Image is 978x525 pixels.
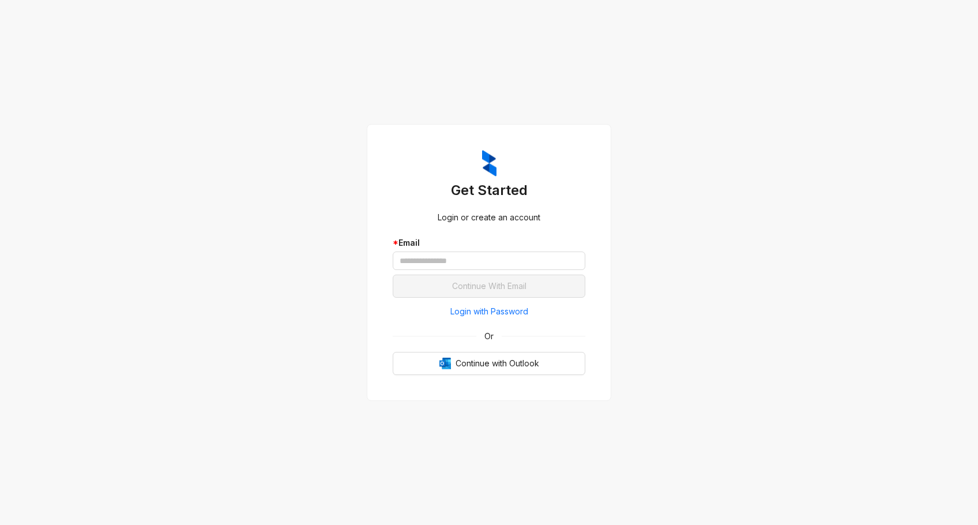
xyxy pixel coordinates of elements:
[393,237,585,249] div: Email
[456,357,539,370] span: Continue with Outlook
[393,211,585,224] div: Login or create an account
[393,302,585,321] button: Login with Password
[450,305,528,318] span: Login with Password
[482,150,496,177] img: ZumaIcon
[393,352,585,375] button: OutlookContinue with Outlook
[439,358,451,369] img: Outlook
[393,181,585,200] h3: Get Started
[476,330,502,343] span: Or
[393,275,585,298] button: Continue With Email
